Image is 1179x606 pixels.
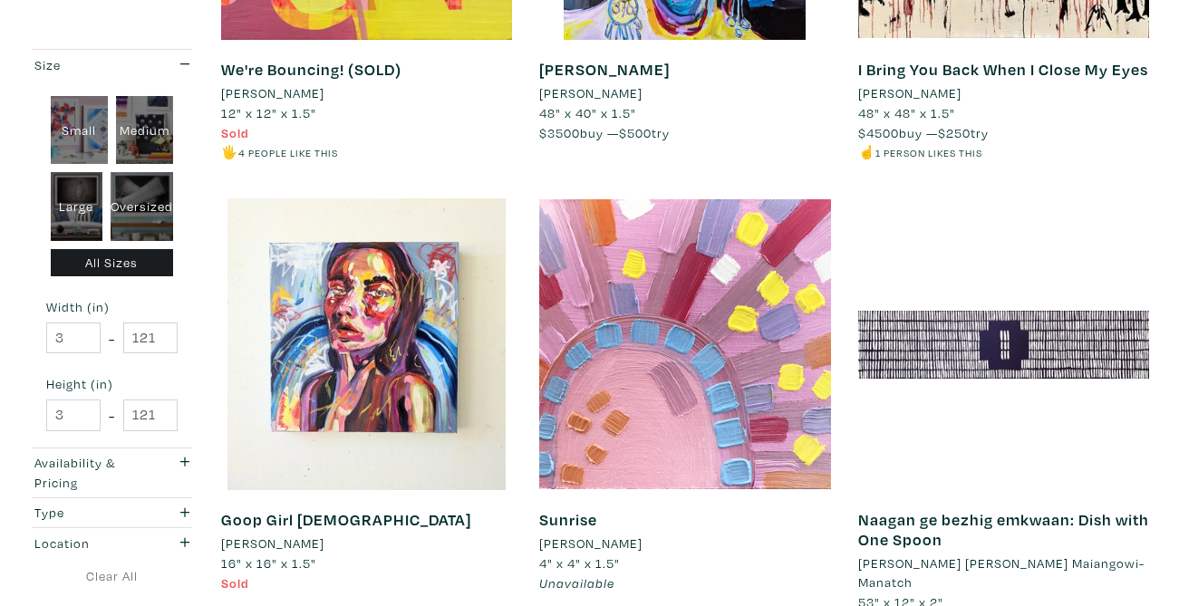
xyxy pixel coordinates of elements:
[619,124,652,141] span: $500
[539,124,670,141] span: buy — try
[858,124,989,141] span: buy — try
[221,83,512,103] a: [PERSON_NAME]
[221,83,324,103] li: [PERSON_NAME]
[858,553,1149,592] a: [PERSON_NAME] [PERSON_NAME] Maiangowi-Manatch
[938,124,971,141] span: $250
[30,448,194,497] button: Availability & Pricing
[539,59,670,80] a: [PERSON_NAME]
[858,83,962,103] li: [PERSON_NAME]
[539,104,636,121] span: 48" x 40" x 1.5"
[46,301,178,313] small: Width (in)
[539,509,597,530] a: Sunrise
[34,55,144,75] div: Size
[34,503,144,523] div: Type
[858,142,1149,162] li: ☝️
[30,498,194,528] button: Type
[539,534,830,553] a: [PERSON_NAME]
[30,566,194,586] a: Clear All
[34,453,144,492] div: Availability & Pricing
[221,534,512,553] a: [PERSON_NAME]
[539,554,620,572] span: 4" x 4" x 1.5"
[539,83,643,103] li: [PERSON_NAME]
[221,104,316,121] span: 12" x 12" x 1.5"
[539,124,580,141] span: $3500
[221,59,401,80] a: We're Bouncing! (SOLD)
[221,574,249,592] span: Sold
[34,534,144,553] div: Location
[539,534,643,553] li: [PERSON_NAME]
[51,96,108,165] div: Small
[858,59,1148,80] a: I Bring You Back When I Close My Eyes
[539,574,614,592] span: Unavailable
[111,172,173,241] div: Oversized
[858,83,1149,103] a: [PERSON_NAME]
[46,378,178,390] small: Height (in)
[858,104,955,121] span: 48" x 48" x 1.5"
[116,96,173,165] div: Medium
[221,124,249,141] span: Sold
[539,83,830,103] a: [PERSON_NAME]
[30,50,194,80] button: Size
[221,509,471,530] a: Goop Girl [DEMOGRAPHIC_DATA]
[109,403,115,428] span: -
[51,172,103,241] div: Large
[238,146,338,159] small: 4 people like this
[30,528,194,558] button: Location
[858,509,1149,550] a: Naagan ge bezhig emkwaan: Dish with One Spoon
[51,249,174,277] div: All Sizes
[221,534,324,553] li: [PERSON_NAME]
[875,146,982,159] small: 1 person likes this
[109,326,115,351] span: -
[221,554,316,572] span: 16" x 16" x 1.5"
[858,124,899,141] span: $4500
[221,142,512,162] li: 🖐️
